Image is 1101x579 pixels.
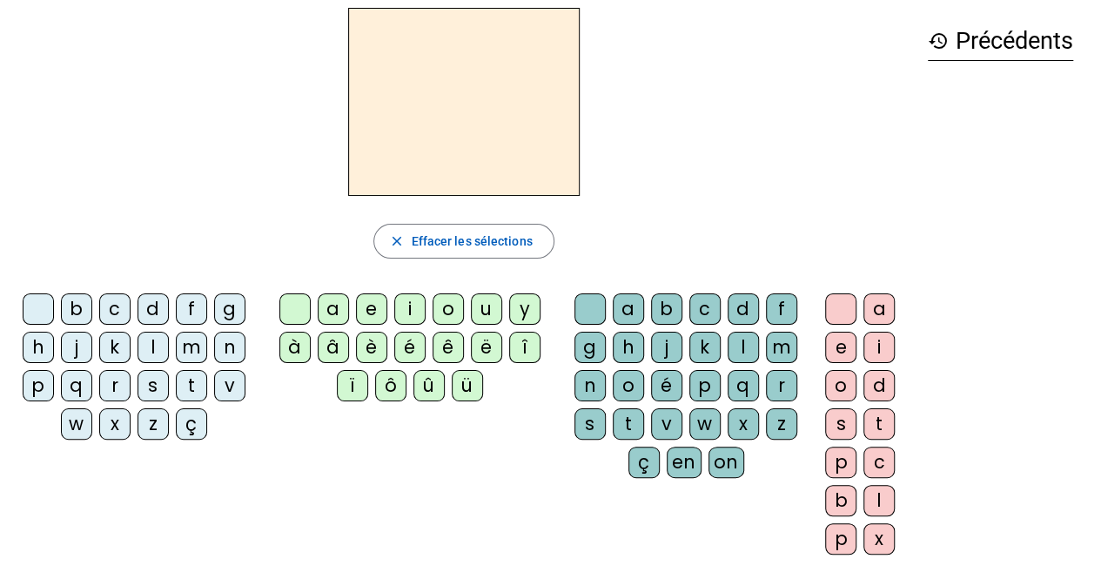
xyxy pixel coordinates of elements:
button: Effacer les sélections [373,224,554,259]
div: p [825,523,856,555]
div: ô [375,370,406,401]
div: h [23,332,54,363]
div: ç [176,408,207,440]
div: x [863,523,895,555]
div: k [689,332,721,363]
div: b [61,293,92,325]
div: l [863,485,895,516]
span: Effacer les sélections [411,231,532,252]
div: w [61,408,92,440]
div: w [689,408,721,440]
div: a [318,293,349,325]
div: v [651,408,682,440]
div: c [863,447,895,478]
div: a [613,293,644,325]
div: o [613,370,644,401]
mat-icon: history [928,30,949,51]
div: a [863,293,895,325]
div: û [413,370,445,401]
div: g [214,293,245,325]
div: ë [471,332,502,363]
div: v [214,370,245,401]
div: on [708,447,744,478]
div: d [863,370,895,401]
div: p [23,370,54,401]
div: f [766,293,797,325]
div: m [176,332,207,363]
div: c [689,293,721,325]
div: t [613,408,644,440]
div: k [99,332,131,363]
div: s [574,408,606,440]
div: g [574,332,606,363]
div: î [509,332,540,363]
div: p [825,447,856,478]
div: u [471,293,502,325]
div: x [99,408,131,440]
div: i [394,293,426,325]
div: p [689,370,721,401]
div: j [61,332,92,363]
div: i [863,332,895,363]
div: q [728,370,759,401]
div: t [863,408,895,440]
div: q [61,370,92,401]
div: b [825,485,856,516]
div: r [766,370,797,401]
div: é [651,370,682,401]
div: è [356,332,387,363]
div: s [138,370,169,401]
div: o [433,293,464,325]
div: j [651,332,682,363]
div: c [99,293,131,325]
div: b [651,293,682,325]
div: x [728,408,759,440]
div: d [138,293,169,325]
div: y [509,293,540,325]
div: r [99,370,131,401]
div: â [318,332,349,363]
div: ê [433,332,464,363]
div: m [766,332,797,363]
div: e [356,293,387,325]
div: à [279,332,311,363]
div: d [728,293,759,325]
mat-icon: close [388,233,404,249]
div: ï [337,370,368,401]
div: n [214,332,245,363]
div: l [728,332,759,363]
h3: Précédents [928,22,1073,61]
div: en [667,447,702,478]
div: o [825,370,856,401]
div: ü [452,370,483,401]
div: ç [628,447,660,478]
div: t [176,370,207,401]
div: h [613,332,644,363]
div: e [825,332,856,363]
div: n [574,370,606,401]
div: l [138,332,169,363]
div: z [138,408,169,440]
div: f [176,293,207,325]
div: é [394,332,426,363]
div: s [825,408,856,440]
div: z [766,408,797,440]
